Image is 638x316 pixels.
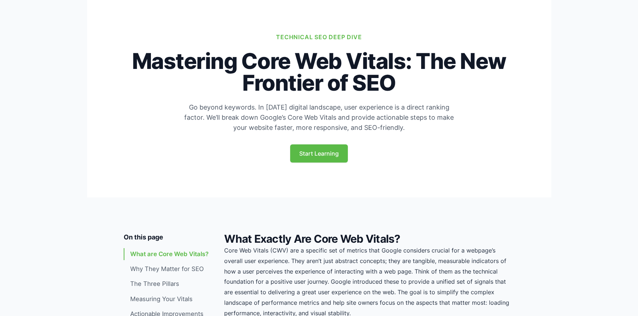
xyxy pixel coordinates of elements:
h1: Mastering Core Web Vitals: The New Frontier of SEO [124,50,514,94]
a: Why They Matter for SEO [124,263,213,275]
p: Go beyond keywords. In [DATE] digital landscape, user experience is a direct ranking factor. We’l... [180,102,458,133]
h2: What Exactly Are Core Web Vitals? [224,232,514,245]
a: What are Core Web Vitals? [124,248,213,260]
h3: On this page [124,232,213,242]
a: Start Learning [290,144,348,163]
a: The Three Pillars [124,278,213,290]
a: Measuring Your Vitals [124,293,213,305]
p: Technical SEO Deep Dive [124,33,514,41]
